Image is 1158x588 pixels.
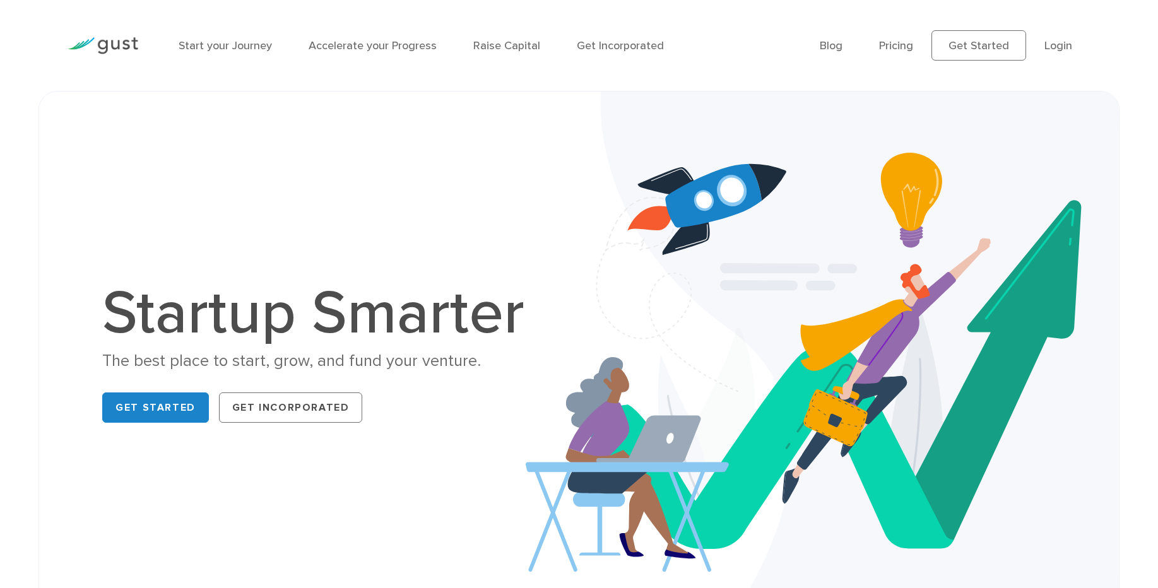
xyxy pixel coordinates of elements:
a: Raise Capital [473,39,540,52]
img: Gust Logo [68,37,138,54]
h1: Startup Smarter [102,283,538,344]
a: Start your Journey [179,39,272,52]
a: Accelerate your Progress [309,39,437,52]
a: Login [1044,39,1072,52]
a: Get Started [102,392,209,423]
a: Get Incorporated [577,39,664,52]
a: Pricing [879,39,913,52]
a: Get Incorporated [219,392,363,423]
div: The best place to start, grow, and fund your venture. [102,350,538,372]
a: Blog [820,39,842,52]
a: Get Started [931,30,1026,61]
